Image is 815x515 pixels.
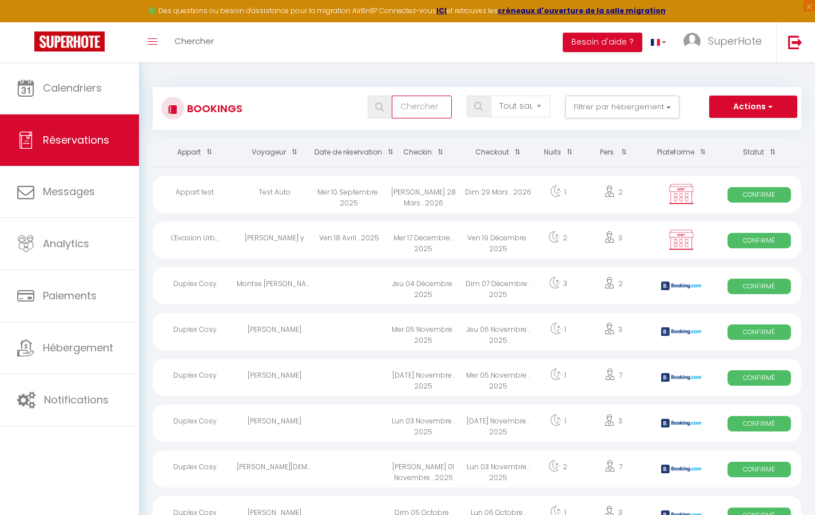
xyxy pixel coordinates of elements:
[237,138,311,167] th: Sort by guest
[581,138,645,167] th: Sort by people
[436,6,447,15] a: ICI
[43,340,113,355] span: Hébergement
[498,6,666,15] a: créneaux d'ouverture de la salle migration
[43,184,95,199] span: Messages
[563,33,642,52] button: Besoin d'aide ?
[717,138,801,167] th: Sort by status
[565,96,679,118] button: Filtrer par hébergement
[535,138,581,167] th: Sort by nights
[708,34,762,48] span: SuperHote
[386,138,460,167] th: Sort by checkin
[312,138,386,167] th: Sort by booking date
[392,96,451,118] input: Chercher
[461,138,535,167] th: Sort by checkout
[675,22,776,62] a: ... SuperHote
[683,33,701,50] img: ...
[44,393,109,407] span: Notifications
[709,96,797,118] button: Actions
[43,133,109,147] span: Réservations
[174,35,214,47] span: Chercher
[43,81,102,95] span: Calendriers
[34,31,105,51] img: Super Booking
[184,96,242,121] h3: Bookings
[153,138,237,167] th: Sort by rentals
[166,22,222,62] a: Chercher
[646,138,717,167] th: Sort by channel
[788,35,802,49] img: logout
[43,236,89,251] span: Analytics
[43,288,97,303] span: Paiements
[9,5,43,39] button: Ouvrir le widget de chat LiveChat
